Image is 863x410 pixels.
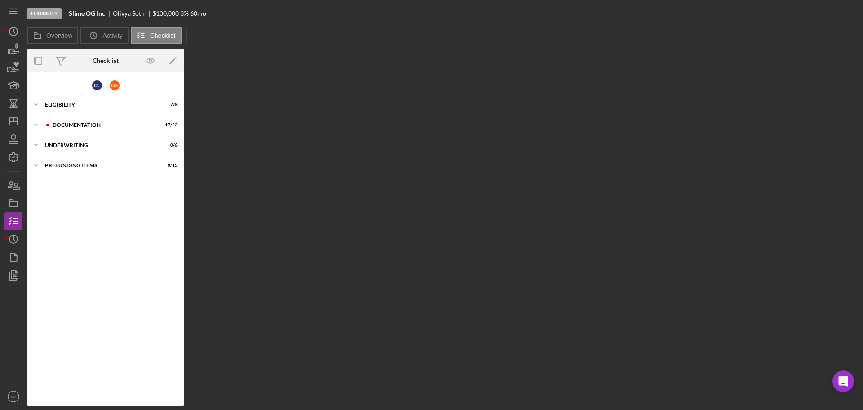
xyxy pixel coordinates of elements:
[11,394,17,399] text: YA
[4,388,22,406] button: YA
[161,102,178,107] div: 7 / 8
[152,9,179,17] span: $100,000
[161,143,178,148] div: 0 / 6
[113,10,152,17] div: Olivya Soth
[69,10,105,17] b: Slime OG Inc
[80,27,128,44] button: Activity
[180,10,189,17] div: 3 %
[131,27,182,44] button: Checklist
[190,10,206,17] div: 60 mo
[110,80,120,90] div: O S
[832,370,854,392] div: Open Intercom Messenger
[45,163,155,168] div: Prefunding Items
[45,143,155,148] div: Underwriting
[27,8,62,19] div: Eligibility
[161,163,178,168] div: 0 / 15
[92,80,102,90] div: C L
[102,32,122,39] label: Activity
[93,57,119,64] div: Checklist
[161,122,178,128] div: 17 / 22
[53,122,155,128] div: Documentation
[27,27,78,44] button: Overview
[45,102,155,107] div: Eligibility
[150,32,176,39] label: Checklist
[46,32,72,39] label: Overview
